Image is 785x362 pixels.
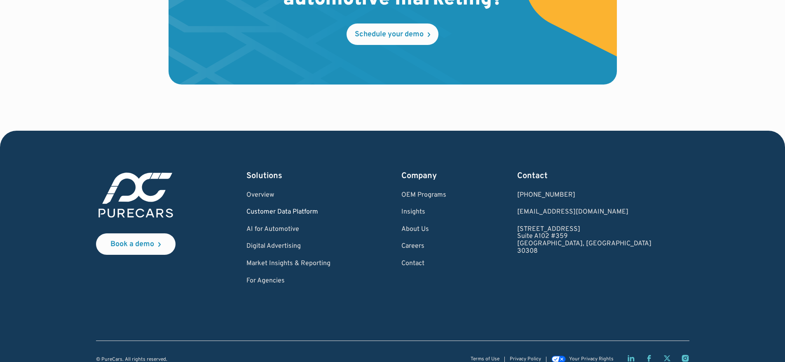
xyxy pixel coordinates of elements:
[517,192,651,199] div: [PHONE_NUMBER]
[401,243,446,250] a: Careers
[401,260,446,268] a: Contact
[347,24,438,45] a: Schedule your demo
[569,357,614,362] div: Your Privacy Rights
[246,170,330,182] div: Solutions
[517,170,651,182] div: Contact
[246,260,330,268] a: Market Insights & Reporting
[246,243,330,250] a: Digital Advertising
[110,241,154,248] div: Book a demo
[401,170,446,182] div: Company
[246,277,330,285] a: For Agencies
[401,192,446,199] a: OEM Programs
[246,226,330,233] a: AI for Automotive
[517,209,651,216] a: Email us
[517,226,651,255] a: [STREET_ADDRESS]Suite A102 #359[GEOGRAPHIC_DATA], [GEOGRAPHIC_DATA]30308
[471,357,499,362] a: Terms of Use
[246,209,330,216] a: Customer Data Platform
[96,170,176,220] img: purecars logo
[401,209,446,216] a: Insights
[355,31,424,38] div: Schedule your demo
[401,226,446,233] a: About Us
[510,357,541,362] a: Privacy Policy
[246,192,330,199] a: Overview
[96,233,176,255] a: Book a demo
